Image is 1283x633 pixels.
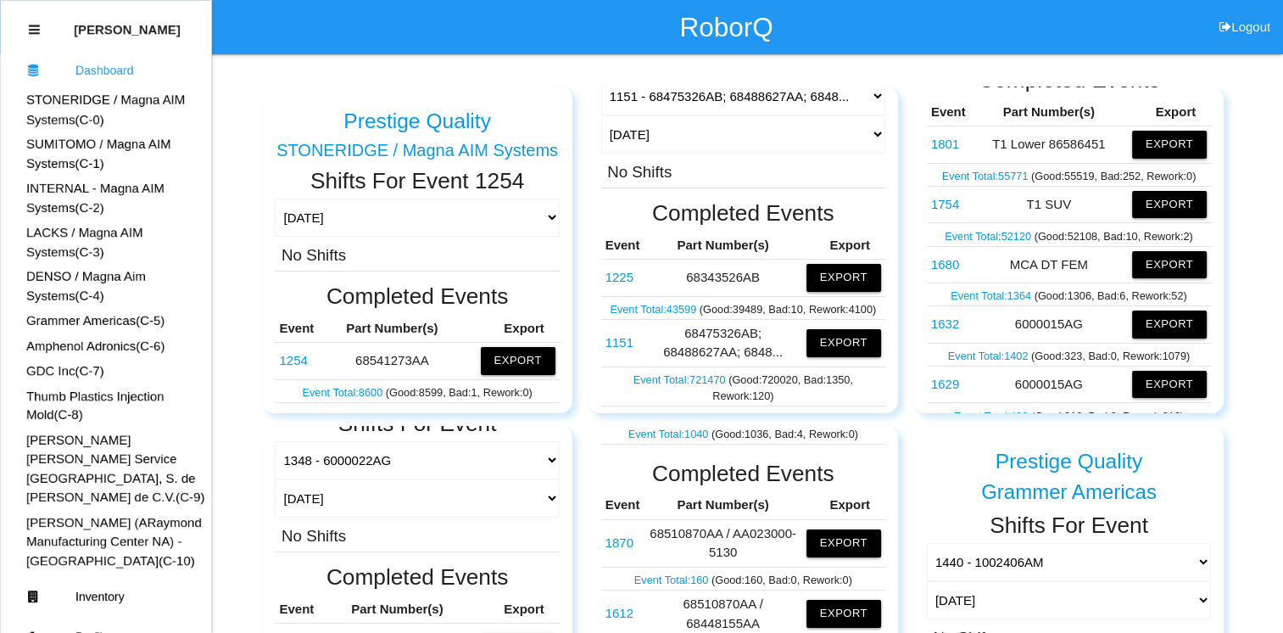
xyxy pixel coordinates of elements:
button: Export [806,600,881,627]
td: 68510870AA / AA023000-5130 [644,519,801,567]
th: Export [477,596,560,624]
p: (Good: 323 , Bad: 0 , Rework: 1079 ) [931,345,1207,364]
a: 1801 [931,137,959,151]
p: (Good: 39489 , Bad: 10 , Rework: 4100 ) [605,299,881,317]
th: Export [802,491,885,519]
a: 1870 [605,535,633,550]
td: 68541273AA [329,343,455,379]
td: 68343526AB [601,260,644,296]
a: Event Total:43599 [610,303,699,316]
a: Event Total:1040 [628,428,711,440]
td: 68475326AB; 68488627AA; 68488628AA; 68488629AA; 68488630AA; 68488631AA; 68504721AA; 68504723AA; 6... [601,319,644,367]
a: Event Total:55771 [942,170,1031,182]
div: LACKS / Magna AIM Systems's Dashboard [1,223,211,261]
th: Part Number(s) [318,596,476,624]
a: Thumb Plastics Injection Mold(C-8) [26,389,165,423]
p: (Good: 52108 , Bad: 10 , Rework: 2 ) [931,225,1207,244]
a: [PERSON_NAME] [PERSON_NAME] Service [GEOGRAPHIC_DATA], S. de [PERSON_NAME] de C.V.(C-9) [26,433,204,505]
th: Event [601,232,644,260]
p: (Good: 1306 , Bad: 6 , Rework: 52 ) [931,285,1207,304]
a: Event Total:160 [634,574,711,586]
a: Event Total:52120 [945,230,1034,243]
h2: Completed Events [275,565,559,590]
a: GDC Inc(C-7) [26,363,104,378]
td: 6000015AG [927,306,970,343]
td: 6000015AG [970,367,1128,403]
th: Part Number(s) [644,491,801,519]
a: 1632 [931,316,959,331]
a: Event Total:1364 [951,289,1034,302]
div: INTERNAL - Magna AIM Systems's Dashboard [1,179,211,217]
a: Prestige Quality Grammer Americas [927,436,1211,504]
button: Export [806,529,881,557]
h2: Completed Events [601,462,885,486]
th: Export [455,315,560,343]
td: 6000015AG [970,306,1128,343]
a: STONERIDGE / Magna AIM Systems(C-0) [26,92,185,126]
div: STONERIDGE / Magna AIM Systems [275,141,559,160]
div: Grammer Americas's Dashboard [1,311,211,331]
div: GDC Inc's Dashboard [1,361,211,381]
a: INTERNAL - Magna AIM Systems(C-2) [26,181,165,215]
a: 1612 [605,606,633,620]
button: Export [1132,311,1207,338]
td: 68541273AA [275,343,329,379]
a: SUMITOMO / Magna AIM Systems(C-1) [26,137,171,171]
div: SUMITOMO / Magna AIM Systems's Dashboard [1,135,211,173]
button: Export [481,347,555,374]
a: 1754 [931,197,959,211]
a: 1254 [279,353,307,367]
div: Thumb Plastics Injection Mold's Dashboard [1,387,211,425]
a: 1225 [605,270,633,284]
h3: No Shifts [607,160,672,181]
p: (Good: 160 , Bad: 0 , Rework: 0 ) [605,569,881,588]
h2: Shifts For Event [927,513,1211,538]
h2: Shifts For Event [275,412,559,436]
button: Export [1132,251,1207,278]
div: MAHLE Behr Service Mexico, S. de R.L. de C.V.'s Dashboard [1,431,211,507]
h3: No Shifts [282,524,346,545]
p: (Good: 720020 , Bad: 1350 , Rework: 120 ) [605,369,881,404]
a: LACKS / Magna AIM Systems(C-3) [26,225,143,259]
a: [PERSON_NAME] (ARaymond Manufacturing Center NA) - [GEOGRAPHIC_DATA](C-10) [26,515,202,568]
button: Export [1132,371,1207,398]
a: Event Total:721470 [633,373,728,386]
div: Grammer Americas [927,481,1211,503]
th: Event [601,491,644,519]
th: Part Number(s) [970,98,1128,126]
a: Event Total:432 [954,410,1031,423]
a: Prestige Quality STONERIDGE / Magna AIM Systems [275,96,559,160]
button: Export [1132,131,1207,158]
div: Amphenol Adronics's Dashboard [1,337,211,356]
th: Event [275,596,318,624]
th: Part Number(s) [644,232,801,260]
td: 68475326AB; 68488627AA; 6848... [644,319,801,367]
a: Event Total:8600 [302,386,385,399]
td: 68510870AA / AA023000-5130 [601,519,644,567]
td: 68343526AB [644,260,801,296]
h5: Prestige Quality [343,109,491,132]
th: Export [802,232,885,260]
a: 1680 [931,257,959,272]
p: (Good: 216 , Bad: 0 , Rework: 216 ) [931,405,1207,423]
h2: Shifts For Event 1254 [275,169,559,193]
button: Export [806,329,881,356]
h2: Completed Events [275,284,559,309]
a: Dashboard [1,50,211,91]
td: 6000015AG [927,367,970,403]
td: MCA DT FEM [927,246,970,283]
a: Amphenol Adronics(C-6) [26,339,165,353]
a: 1151 [605,335,633,350]
h5: Prestige Quality [996,450,1143,473]
td: MCA DT FEM [970,246,1128,283]
th: Part Number(s) [329,315,455,343]
td: T1 Lower 86586451 [970,126,1128,163]
th: Event [927,98,970,126]
a: Event Total:1402 [948,350,1031,362]
p: Veronica Owens [74,9,181,36]
p: (Good: 8599 , Bad: 1 , Rework: 0 ) [279,382,555,401]
h3: No Shifts [282,243,346,264]
a: Grammer Americas(C-5) [26,313,165,328]
p: (Good: 1036 , Bad: 4 , Rework: 0 ) [605,423,881,442]
a: Inventory [1,576,211,617]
